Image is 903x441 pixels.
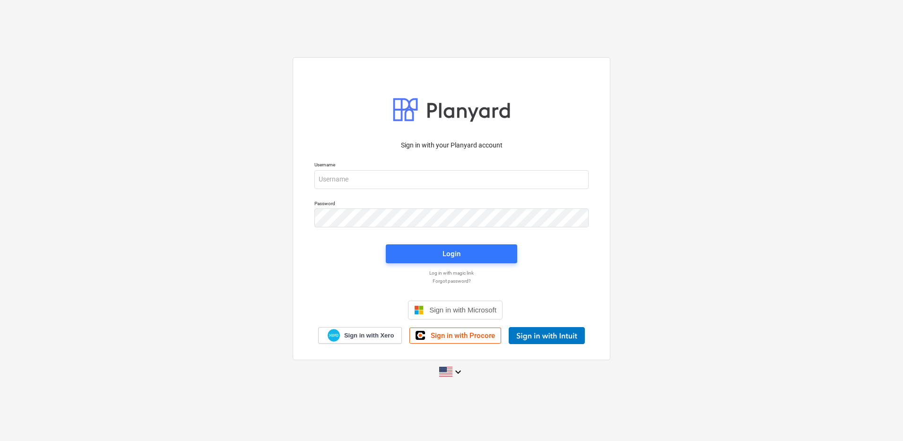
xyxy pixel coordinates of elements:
[314,140,589,150] p: Sign in with your Planyard account
[344,331,394,340] span: Sign in with Xero
[314,162,589,170] p: Username
[443,248,460,260] div: Login
[328,329,340,342] img: Xero logo
[310,270,593,276] a: Log in with magic link
[431,331,495,340] span: Sign in with Procore
[452,366,464,378] i: keyboard_arrow_down
[314,170,589,189] input: Username
[429,306,496,314] span: Sign in with Microsoft
[414,305,424,315] img: Microsoft logo
[318,327,402,344] a: Sign in with Xero
[310,278,593,284] a: Forgot password?
[386,244,517,263] button: Login
[409,328,501,344] a: Sign in with Procore
[314,200,589,208] p: Password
